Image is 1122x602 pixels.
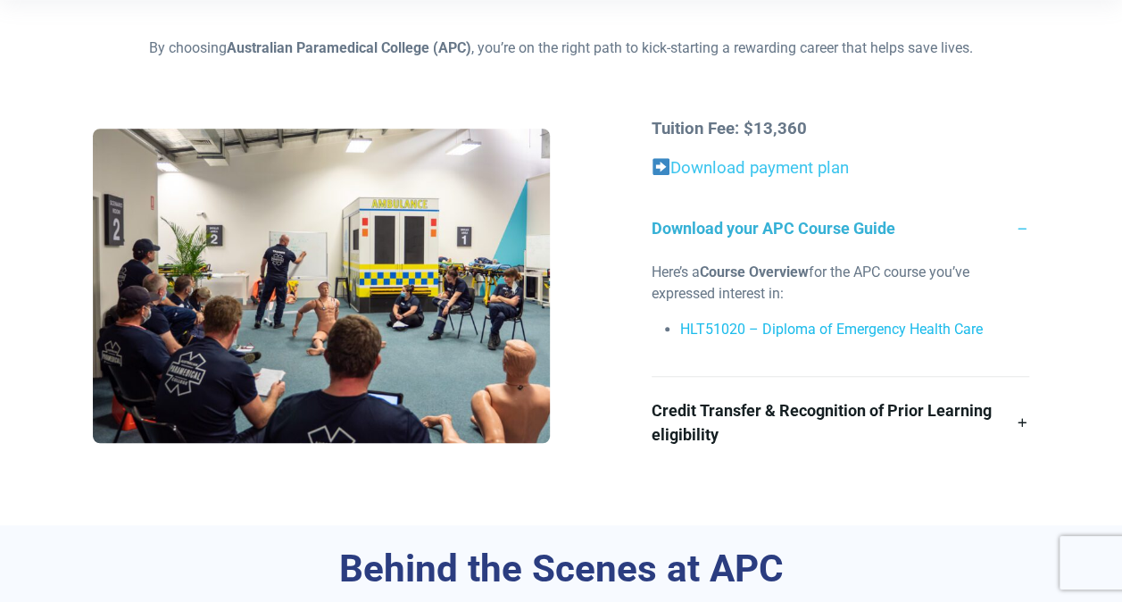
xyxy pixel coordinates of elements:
a: Download your APC Course Guide [652,195,1029,262]
p: By choosing , you’re on the right path to kick-starting a rewarding career that helps save lives. [93,38,1028,59]
img: ➡️ [652,158,669,175]
a: HLT51020 – Diploma of Emergency Health Care [680,321,983,338]
a: Credit Transfer & Recognition of Prior Learning eligibility [652,377,1029,468]
a: Download payment plan [670,158,849,178]
h3: Behind the Scenes at APC [93,547,1028,592]
p: Here’s a for the APC course you’ve expressed interest in: [652,262,1029,305]
strong: Tuition Fee: $13,360 [652,119,807,138]
strong: Australian Paramedical College (APC) [227,39,471,56]
strong: Course Overview [700,263,809,280]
